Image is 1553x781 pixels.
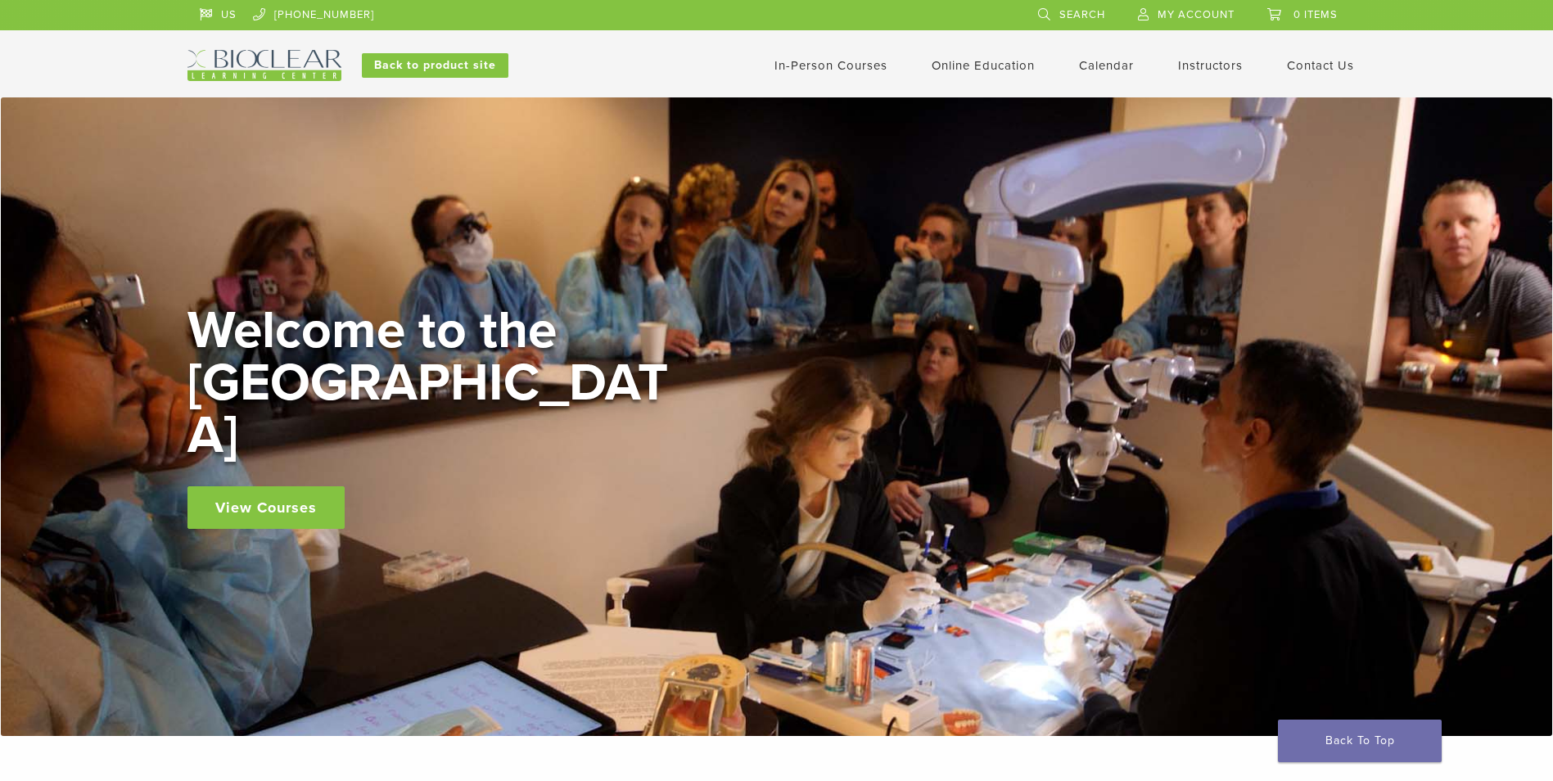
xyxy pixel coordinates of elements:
[1158,8,1235,21] span: My Account
[1178,58,1243,73] a: Instructors
[1287,58,1354,73] a: Contact Us
[362,53,508,78] a: Back to product site
[774,58,887,73] a: In-Person Courses
[932,58,1035,73] a: Online Education
[187,50,341,81] img: Bioclear
[1059,8,1105,21] span: Search
[187,305,679,462] h2: Welcome to the [GEOGRAPHIC_DATA]
[187,486,345,529] a: View Courses
[1278,720,1442,762] a: Back To Top
[1079,58,1134,73] a: Calendar
[1293,8,1338,21] span: 0 items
